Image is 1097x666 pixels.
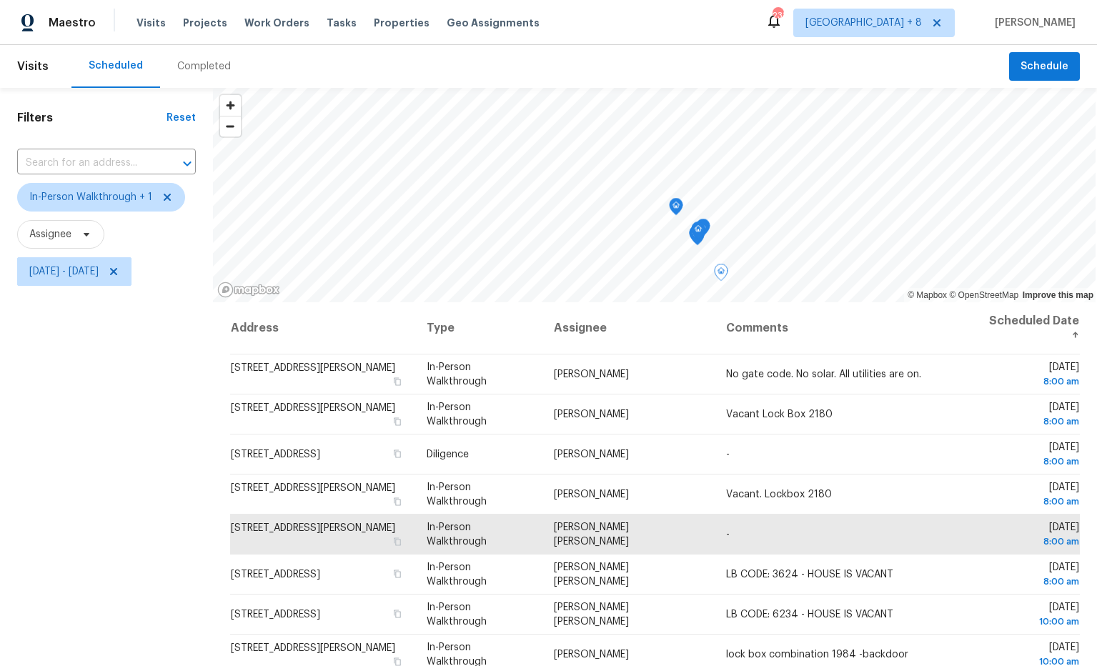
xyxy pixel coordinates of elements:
[49,16,96,30] span: Maestro
[447,16,540,30] span: Geo Assignments
[427,449,469,459] span: Diligence
[726,610,893,620] span: LB CODE: 6234 - HOUSE IS VACANT
[231,449,320,459] span: [STREET_ADDRESS]
[949,290,1018,300] a: OpenStreetMap
[231,523,395,533] span: [STREET_ADDRESS][PERSON_NAME]
[981,535,1079,549] div: 8:00 am
[554,650,629,660] span: [PERSON_NAME]
[427,562,487,587] span: In-Person Walkthrough
[29,190,152,204] span: In-Person Walkthrough + 1
[669,198,683,220] div: Map marker
[554,489,629,499] span: [PERSON_NAME]
[17,51,49,82] span: Visits
[981,482,1079,509] span: [DATE]
[691,222,705,244] div: Map marker
[981,602,1079,629] span: [DATE]
[1021,58,1068,76] span: Schedule
[213,88,1096,302] canvas: Map
[244,16,309,30] span: Work Orders
[981,454,1079,469] div: 8:00 am
[554,602,629,627] span: [PERSON_NAME] [PERSON_NAME]
[231,610,320,620] span: [STREET_ADDRESS]
[231,643,395,653] span: [STREET_ADDRESS][PERSON_NAME]
[773,9,783,23] div: 233
[554,449,629,459] span: [PERSON_NAME]
[177,59,231,74] div: Completed
[427,522,487,547] span: In-Person Walkthrough
[17,152,156,174] input: Search for an address...
[177,154,197,174] button: Open
[554,409,629,419] span: [PERSON_NAME]
[726,570,893,580] span: LB CODE: 3624 - HOUSE IS VACANT
[391,495,404,508] button: Copy Address
[542,302,715,354] th: Assignee
[726,449,730,459] span: -
[981,575,1079,589] div: 8:00 am
[427,602,487,627] span: In-Person Walkthrough
[167,111,196,125] div: Reset
[981,362,1079,389] span: [DATE]
[391,567,404,580] button: Copy Address
[427,362,487,387] span: In-Person Walkthrough
[231,403,395,413] span: [STREET_ADDRESS][PERSON_NAME]
[981,494,1079,509] div: 8:00 am
[908,290,947,300] a: Mapbox
[29,227,71,242] span: Assignee
[89,59,143,73] div: Scheduled
[554,522,629,547] span: [PERSON_NAME] [PERSON_NAME]
[726,650,908,660] span: lock box combination 1984 -backdoor
[981,414,1079,429] div: 8:00 am
[220,116,241,136] button: Zoom out
[692,224,706,246] div: Map marker
[427,482,487,507] span: In-Person Walkthrough
[989,16,1076,30] span: [PERSON_NAME]
[981,442,1079,469] span: [DATE]
[391,415,404,428] button: Copy Address
[726,409,833,419] span: Vacant Lock Box 2180
[427,402,487,427] span: In-Person Walkthrough
[689,226,703,248] div: Map marker
[231,570,320,580] span: [STREET_ADDRESS]
[981,615,1079,629] div: 10:00 am
[183,16,227,30] span: Projects
[217,282,280,298] a: Mapbox homepage
[726,369,921,379] span: No gate code. No solar. All utilities are on.
[415,302,543,354] th: Type
[391,375,404,388] button: Copy Address
[391,607,404,620] button: Copy Address
[554,369,629,379] span: [PERSON_NAME]
[696,219,710,241] div: Map marker
[231,363,395,373] span: [STREET_ADDRESS][PERSON_NAME]
[1009,52,1080,81] button: Schedule
[29,264,99,279] span: [DATE] - [DATE]
[714,264,728,286] div: Map marker
[690,224,705,247] div: Map marker
[220,95,241,116] button: Zoom in
[726,530,730,540] span: -
[695,220,709,242] div: Map marker
[374,16,430,30] span: Properties
[391,447,404,460] button: Copy Address
[805,16,922,30] span: [GEOGRAPHIC_DATA] + 8
[970,302,1080,354] th: Scheduled Date ↑
[136,16,166,30] span: Visits
[981,402,1079,429] span: [DATE]
[327,18,357,28] span: Tasks
[981,562,1079,589] span: [DATE]
[981,522,1079,549] span: [DATE]
[230,302,415,354] th: Address
[554,562,629,587] span: [PERSON_NAME] [PERSON_NAME]
[981,374,1079,389] div: 8:00 am
[726,489,832,499] span: Vacant. Lockbox 2180
[391,535,404,548] button: Copy Address
[17,111,167,125] h1: Filters
[231,483,395,493] span: [STREET_ADDRESS][PERSON_NAME]
[715,302,970,354] th: Comments
[1023,290,1093,300] a: Improve this map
